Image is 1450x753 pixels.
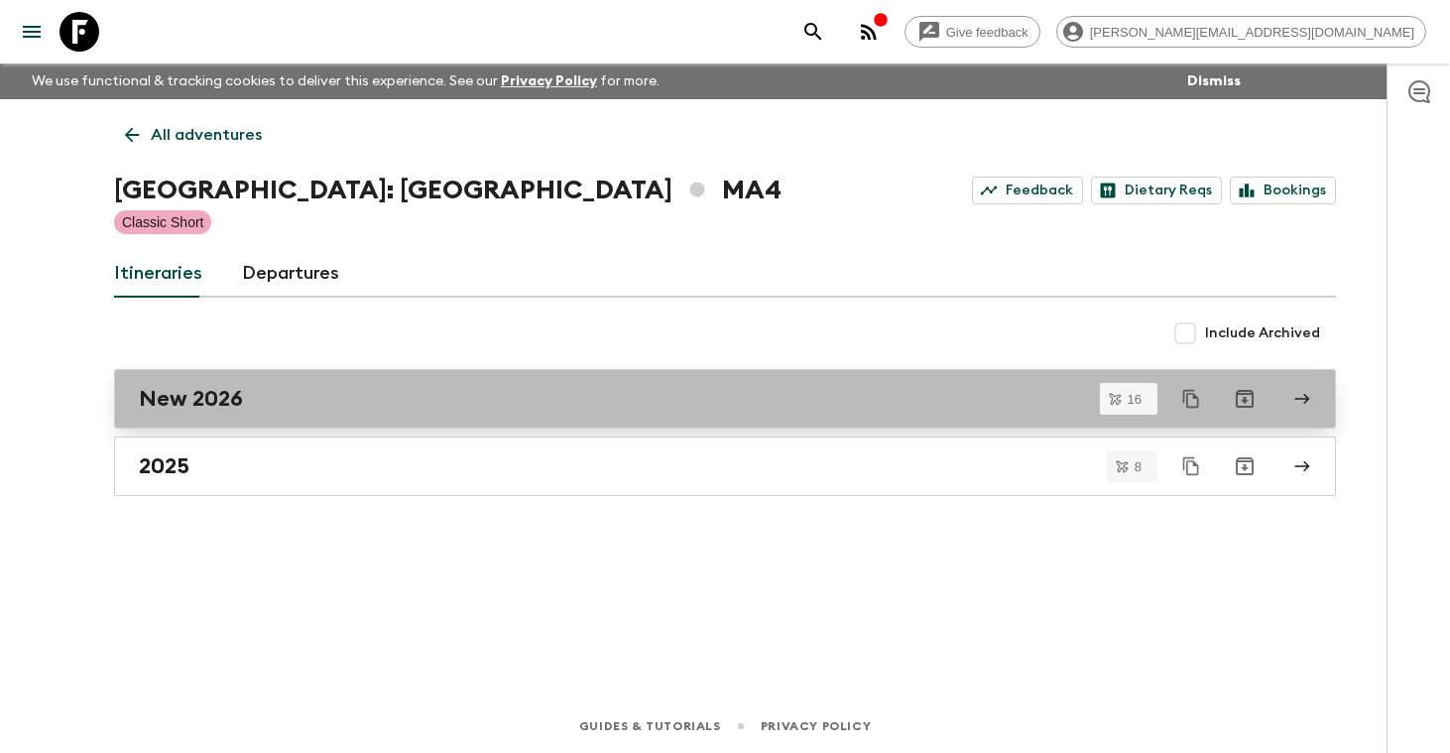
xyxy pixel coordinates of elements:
a: Feedback [972,177,1083,204]
button: Archive [1225,446,1265,486]
p: All adventures [151,123,262,147]
p: Classic Short [122,212,203,232]
h2: 2025 [139,453,189,479]
p: We use functional & tracking cookies to deliver this experience. See our for more. [24,63,667,99]
button: search adventures [793,12,833,52]
a: Privacy Policy [501,74,597,88]
span: Include Archived [1205,323,1320,343]
span: 8 [1123,460,1153,473]
a: 2025 [114,437,1336,496]
span: 16 [1116,393,1153,406]
h2: New 2026 [139,386,243,412]
span: [PERSON_NAME][EMAIL_ADDRESS][DOMAIN_NAME] [1079,25,1425,40]
button: menu [12,12,52,52]
button: Dismiss [1182,67,1246,95]
span: Give feedback [935,25,1039,40]
a: All adventures [114,115,273,155]
div: [PERSON_NAME][EMAIL_ADDRESS][DOMAIN_NAME] [1056,16,1426,48]
a: Guides & Tutorials [579,715,721,737]
button: Duplicate [1173,381,1209,417]
a: Dietary Reqs [1091,177,1222,204]
a: New 2026 [114,369,1336,429]
a: Departures [242,250,339,298]
a: Privacy Policy [761,715,871,737]
a: Itineraries [114,250,202,298]
button: Archive [1225,379,1265,419]
button: Duplicate [1173,448,1209,484]
a: Bookings [1230,177,1336,204]
a: Give feedback [905,16,1040,48]
h1: [GEOGRAPHIC_DATA]: [GEOGRAPHIC_DATA] MA4 [114,171,782,210]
